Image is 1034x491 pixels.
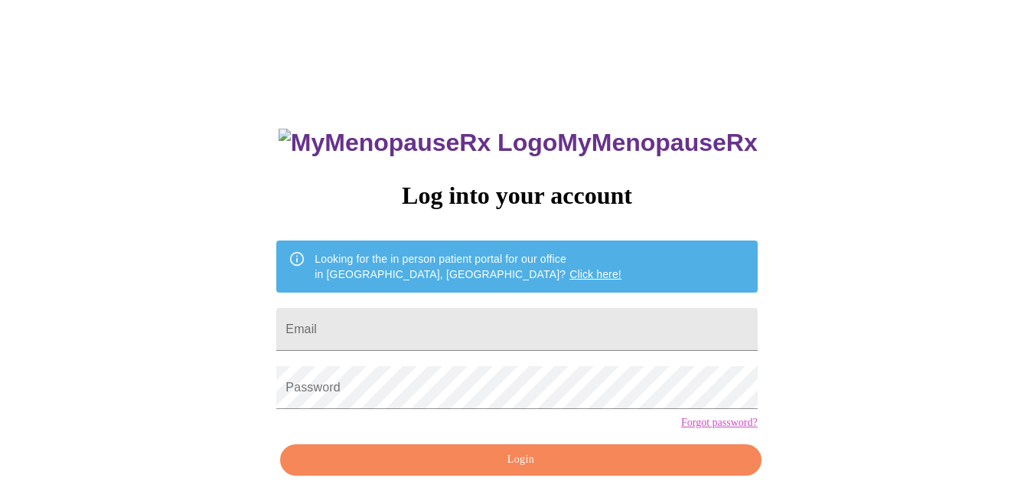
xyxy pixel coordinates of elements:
[279,129,758,157] h3: MyMenopauseRx
[276,182,757,210] h3: Log into your account
[569,268,621,280] a: Click here!
[279,129,557,157] img: MyMenopauseRx Logo
[681,417,758,429] a: Forgot password?
[298,450,743,470] span: Login
[315,245,621,288] div: Looking for the in person patient portal for our office in [GEOGRAPHIC_DATA], [GEOGRAPHIC_DATA]?
[280,444,761,476] button: Login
